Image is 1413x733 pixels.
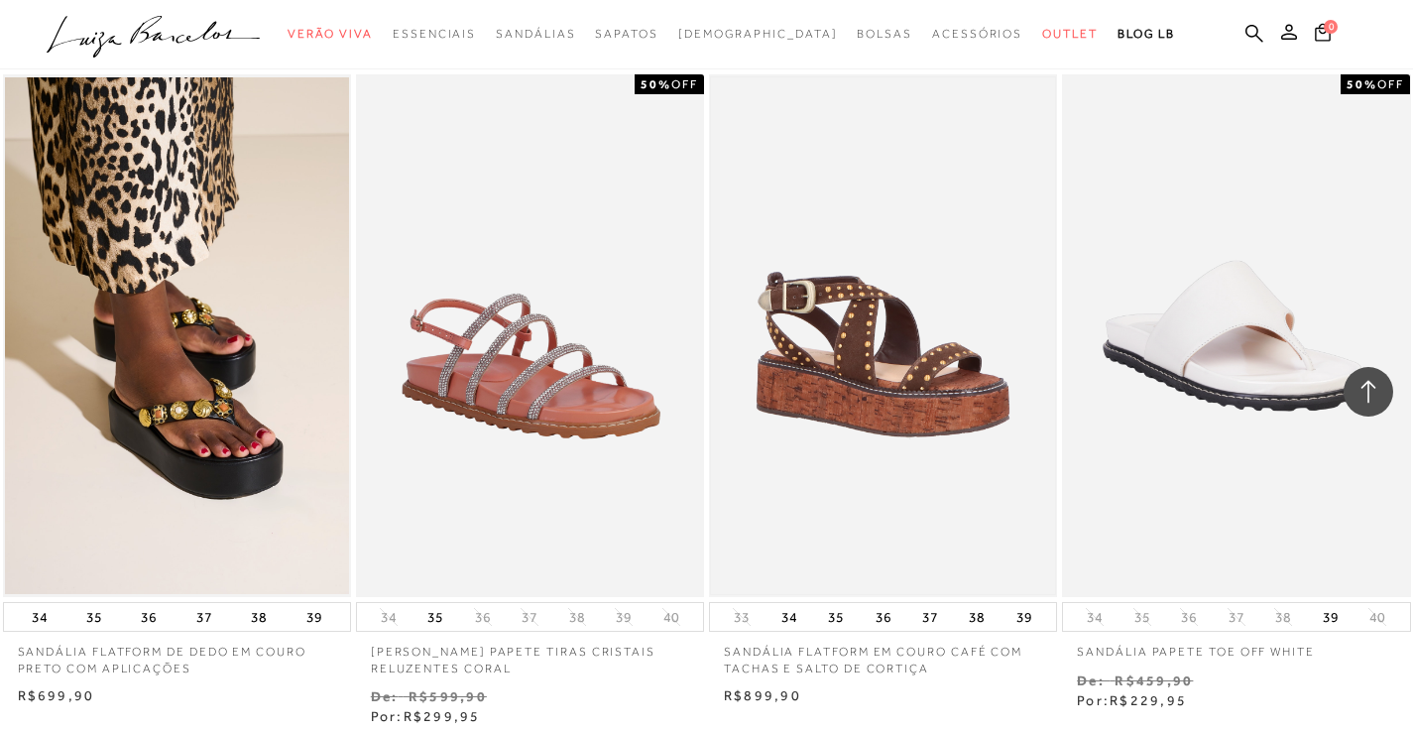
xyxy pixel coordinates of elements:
button: 36 [1175,608,1203,627]
a: categoryNavScreenReaderText [932,16,1022,53]
a: [PERSON_NAME] papete tiras cristais reluzentes coral [356,632,704,677]
strong: 50% [641,77,671,91]
button: 36 [870,603,897,631]
span: R$229,95 [1110,692,1187,708]
button: 40 [657,608,685,627]
button: 34 [775,603,803,631]
button: 33 [728,608,756,627]
button: 35 [80,603,108,631]
a: categoryNavScreenReaderText [496,16,575,53]
button: 34 [1081,608,1109,627]
a: categoryNavScreenReaderText [288,16,373,53]
button: 38 [563,608,591,627]
small: De: [1077,672,1105,688]
button: 37 [1223,608,1250,627]
button: 36 [135,603,163,631]
button: 37 [916,603,944,631]
a: categoryNavScreenReaderText [393,16,476,53]
button: 38 [245,603,273,631]
button: 38 [963,603,991,631]
span: [DEMOGRAPHIC_DATA] [678,27,838,41]
button: 37 [190,603,218,631]
span: OFF [671,77,698,91]
button: 38 [1269,608,1297,627]
strong: 50% [1347,77,1377,91]
small: R$459,90 [1115,672,1193,688]
a: SANDÁLIA PAPETE TOE OFF WHITE [1062,632,1410,661]
span: Essenciais [393,27,476,41]
a: BLOG LB [1118,16,1175,53]
button: 40 [1363,608,1391,627]
img: SANDÁLIA PAPETE TOE OFF WHITE [1064,77,1408,594]
img: Sandália papete tiras cristais reluzentes coral [358,77,702,594]
span: Sandálias [496,27,575,41]
button: 34 [375,608,403,627]
a: SANDÁLIA FLATFORM DE DEDO EM COURO PRETO COM APLICAÇÕES [3,632,351,677]
button: 36 [469,608,497,627]
img: SANDÁLIA FLATFORM DE DEDO EM COURO PRETO COM APLICAÇÕES [5,77,349,594]
a: SANDÁLIA FLATFORM EM COURO CAFÉ COM TACHAS E SALTO DE CORTIÇA [709,632,1057,677]
span: OFF [1377,77,1404,91]
span: Outlet [1042,27,1098,41]
span: R$299,95 [404,708,481,724]
span: Acessórios [932,27,1022,41]
span: R$899,90 [724,687,801,703]
button: 0 [1309,22,1337,49]
button: 39 [1317,603,1345,631]
span: Por: [371,708,481,724]
a: categoryNavScreenReaderText [595,16,657,53]
span: Verão Viva [288,27,373,41]
button: 35 [1128,608,1156,627]
span: BLOG LB [1118,27,1175,41]
button: 37 [516,608,543,627]
span: R$699,90 [18,687,95,703]
span: Por: [1077,692,1187,708]
span: Bolsas [857,27,912,41]
button: 35 [822,603,850,631]
button: 35 [421,603,449,631]
button: 39 [1010,603,1038,631]
button: 34 [26,603,54,631]
button: 39 [300,603,328,631]
button: 39 [610,608,638,627]
a: noSubCategoriesText [678,16,838,53]
span: Sapatos [595,27,657,41]
a: categoryNavScreenReaderText [857,16,912,53]
small: R$599,90 [409,688,487,704]
span: 0 [1324,20,1338,34]
small: De: [371,688,399,704]
img: SANDÁLIA FLATFORM EM COURO CAFÉ COM TACHAS E SALTO DE CORTIÇA [711,77,1055,594]
a: categoryNavScreenReaderText [1042,16,1098,53]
